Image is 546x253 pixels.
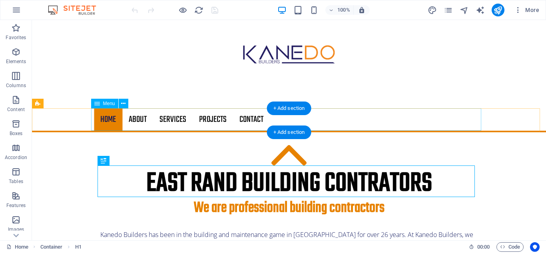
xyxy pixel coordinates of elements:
p: Tables [9,178,23,185]
i: Publish [493,6,502,15]
i: Design (Ctrl+Alt+Y) [428,6,437,15]
nav: breadcrumb [40,242,82,252]
button: navigator [460,5,469,15]
span: : [483,244,484,250]
span: Click to select. Double-click to edit [75,242,82,252]
span: More [514,6,539,14]
p: Elements [6,58,26,65]
button: 100% [325,5,354,15]
button: More [511,4,542,16]
div: + Add section [267,126,311,139]
button: Usercentrics [530,242,540,252]
p: Images [8,226,24,233]
h6: Session time [469,242,490,252]
i: Navigator [460,6,469,15]
button: Click here to leave preview mode and continue editing [178,5,187,15]
img: Editor Logo [46,5,106,15]
button: publish [492,4,504,16]
span: Menu [103,101,115,106]
button: Code [496,242,524,252]
p: Accordion [5,154,27,161]
span: 00 00 [477,242,490,252]
h6: 100% [337,5,350,15]
span: Code [500,242,520,252]
p: Boxes [10,130,23,137]
p: Content [7,106,25,113]
p: Features [6,202,26,209]
button: reload [194,5,203,15]
p: Favorites [6,34,26,41]
div: + Add section [267,102,311,115]
i: Pages (Ctrl+Alt+S) [444,6,453,15]
span: Click to select. Double-click to edit [40,242,63,252]
button: pages [444,5,453,15]
i: AI Writer [476,6,485,15]
a: Click to cancel selection. Double-click to open Pages [6,242,28,252]
i: Reload page [194,6,203,15]
button: text_generator [476,5,485,15]
i: On resize automatically adjust zoom level to fit chosen device. [358,6,365,14]
p: Columns [6,82,26,89]
button: design [428,5,437,15]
